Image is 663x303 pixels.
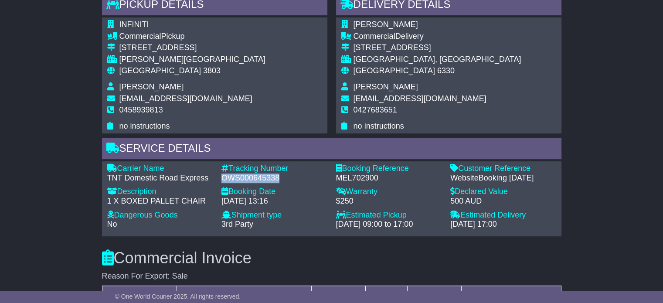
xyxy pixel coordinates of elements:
div: TNT Domestic Road Express [107,174,213,183]
span: [PERSON_NAME] [354,20,418,29]
div: Delivery [354,32,521,41]
h3: Commercial Invoice [102,249,561,267]
span: 3rd Party [221,220,253,228]
div: [GEOGRAPHIC_DATA], [GEOGRAPHIC_DATA] [354,55,521,65]
div: Service Details [102,138,561,161]
div: [DATE] 13:16 [221,197,327,206]
span: no instructions [119,122,170,130]
div: Description [107,187,213,197]
div: Booking Date [221,187,327,197]
div: 500 AUD [450,197,556,206]
div: Shipment type [221,211,327,220]
span: Commercial [119,32,161,41]
span: [PERSON_NAME] [354,82,418,91]
div: Dangerous Goods [107,211,213,220]
span: 6330 [437,66,455,75]
div: MEL702900 [336,174,442,183]
div: Estimated Delivery [450,211,556,220]
span: [EMAIL_ADDRESS][DOMAIN_NAME] [354,94,486,103]
div: Reason For Export: Sale [102,272,561,281]
div: OWS000645338 [221,174,327,183]
span: No [107,220,117,228]
div: [DATE] 17:00 [450,220,556,229]
div: WebsiteBooking [DATE] [450,174,556,183]
span: no instructions [354,122,404,130]
div: $250 [336,197,442,206]
span: INFINITI [119,20,149,29]
div: Warranty [336,187,442,197]
span: [GEOGRAPHIC_DATA] [119,66,201,75]
div: Customer Reference [450,164,556,174]
span: [GEOGRAPHIC_DATA] [354,66,435,75]
div: [PERSON_NAME][GEOGRAPHIC_DATA] [119,55,265,65]
div: Pickup [119,32,265,41]
span: © One World Courier 2025. All rights reserved. [115,293,241,300]
span: 3803 [203,66,221,75]
div: Carrier Name [107,164,213,174]
div: Booking Reference [336,164,442,174]
div: Declared Value [450,187,556,197]
div: [STREET_ADDRESS] [119,43,265,53]
div: [STREET_ADDRESS] [354,43,521,53]
div: 1 X BOXED PALLET CHAIR [107,197,213,206]
span: [PERSON_NAME] [119,82,184,91]
div: Tracking Number [221,164,327,174]
span: 0458939813 [119,106,163,114]
div: Estimated Pickup [336,211,442,220]
div: [DATE] 09:00 to 17:00 [336,220,442,229]
span: Commercial [354,32,395,41]
span: 0427683651 [354,106,397,114]
span: [EMAIL_ADDRESS][DOMAIN_NAME] [119,94,252,103]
